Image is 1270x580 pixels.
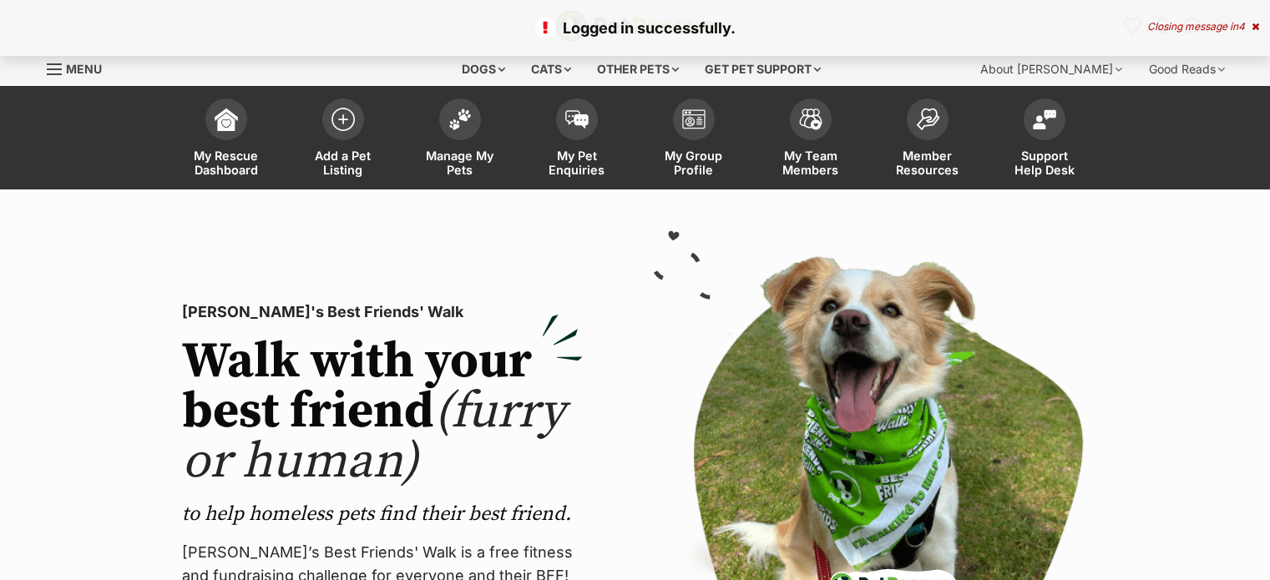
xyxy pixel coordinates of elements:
a: My Group Profile [635,90,752,189]
img: dashboard-icon-eb2f2d2d3e046f16d808141f083e7271f6b2e854fb5c12c21221c1fb7104beca.svg [215,108,238,131]
img: group-profile-icon-3fa3cf56718a62981997c0bc7e787c4b2cf8bcc04b72c1350f741eb67cf2f40e.svg [682,109,706,129]
img: manage-my-pets-icon-02211641906a0b7f246fdf0571729dbe1e7629f14944591b6c1af311fb30b64b.svg [448,108,472,130]
img: help-desk-icon-fdf02630f3aa405de69fd3d07c3f3aa587a6932b1a1747fa1d2bba05be0121f9.svg [1033,109,1056,129]
div: Other pets [585,53,691,86]
img: pet-enquiries-icon-7e3ad2cf08bfb03b45e93fb7055b45f3efa6380592205ae92323e6603595dc1f.svg [565,110,589,129]
a: My Team Members [752,90,869,189]
div: About [PERSON_NAME] [969,53,1134,86]
p: to help homeless pets find their best friend. [182,501,583,527]
span: Manage My Pets [422,149,498,177]
a: My Rescue Dashboard [168,90,285,189]
span: Menu [66,62,102,76]
span: My Rescue Dashboard [189,149,264,177]
div: Good Reads [1137,53,1237,86]
a: My Pet Enquiries [519,90,635,189]
span: My Group Profile [656,149,731,177]
img: add-pet-listing-icon-0afa8454b4691262ce3f59096e99ab1cd57d4a30225e0717b998d2c9b9846f56.svg [331,108,355,131]
img: member-resources-icon-8e73f808a243e03378d46382f2149f9095a855e16c252ad45f914b54edf8863c.svg [916,108,939,130]
span: (furry or human) [182,381,565,493]
span: Member Resources [890,149,965,177]
a: Menu [47,53,114,83]
h2: Walk with your best friend [182,337,583,487]
div: Cats [519,53,583,86]
div: Dogs [450,53,517,86]
a: Support Help Desk [986,90,1103,189]
span: My Team Members [773,149,848,177]
span: My Pet Enquiries [539,149,615,177]
span: Add a Pet Listing [306,149,381,177]
div: Get pet support [693,53,832,86]
a: Member Resources [869,90,986,189]
p: [PERSON_NAME]'s Best Friends' Walk [182,300,583,324]
a: Manage My Pets [402,90,519,189]
img: team-members-icon-5396bd8760b3fe7c0b43da4ab00e1e3bb1a5d9ba89233759b79545d2d3fc5d0d.svg [799,108,822,130]
a: Add a Pet Listing [285,90,402,189]
span: Support Help Desk [1007,149,1082,177]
